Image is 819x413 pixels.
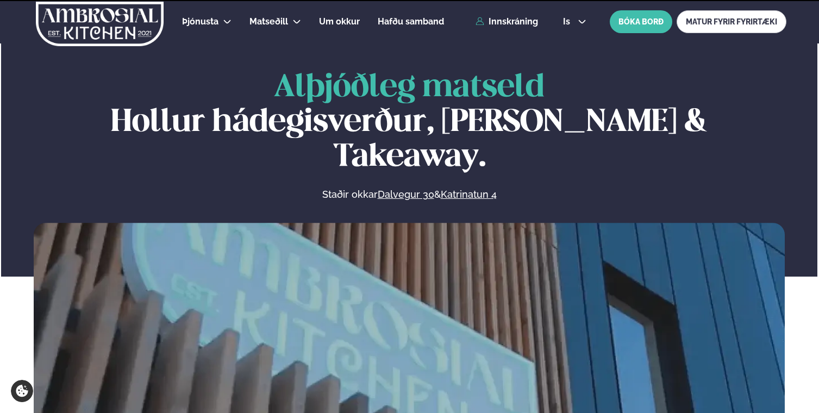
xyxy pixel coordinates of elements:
a: Katrinatun 4 [441,188,497,201]
button: is [554,17,595,26]
a: Innskráning [476,17,538,27]
span: Alþjóðleg matseld [274,73,545,103]
a: Þjónusta [182,15,218,28]
a: Matseðill [249,15,288,28]
a: Dalvegur 30 [378,188,434,201]
a: Hafðu samband [378,15,444,28]
p: Staðir okkar & [204,188,615,201]
a: Cookie settings [11,380,33,402]
button: BÓKA BORÐ [610,10,672,33]
span: Um okkur [319,16,360,27]
img: logo [35,2,165,46]
a: Um okkur [319,15,360,28]
span: Matseðill [249,16,288,27]
h1: Hollur hádegisverður, [PERSON_NAME] & Takeaway. [34,71,785,175]
span: Hafðu samband [378,16,444,27]
span: is [563,17,573,26]
a: MATUR FYRIR FYRIRTÆKI [677,10,786,33]
span: Þjónusta [182,16,218,27]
